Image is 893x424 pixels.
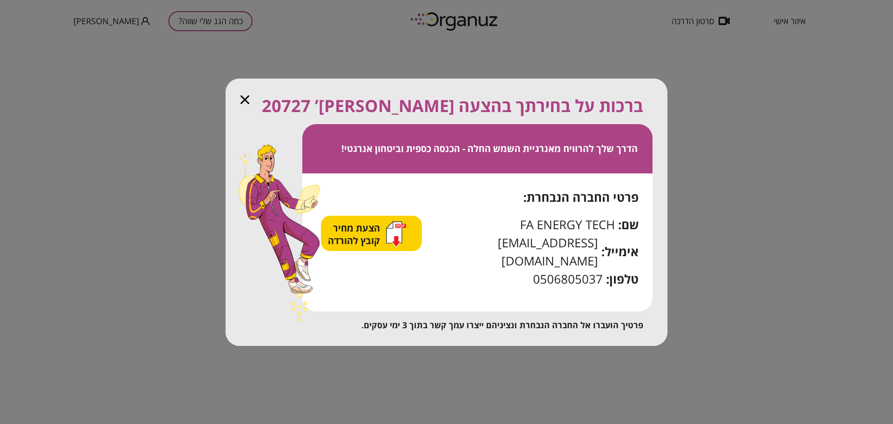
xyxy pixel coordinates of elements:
[533,270,603,288] span: 0506805037
[262,93,643,119] span: ברכות על בחירתך בהצעה [PERSON_NAME]’ 20727
[520,216,615,234] span: FA ENERGY TECH
[361,319,643,331] span: פרטיך הועברו אל החברה הנבחרת ונציגיהם ייצרו עמך קשר בתוך 3 ימי עסקים.
[321,188,639,206] div: פרטי החברה הנבחרת:
[601,243,639,261] span: אימייל:
[328,222,382,247] span: הצעת מחיר קובץ להורדה
[341,142,638,155] span: הדרך שלך להרוויח מאנרגיית השמש החלה - הכנסה כספית וביטחון אנרגטי!
[328,221,406,247] button: הצעת מחיר קובץ להורדה
[618,216,639,234] span: שם:
[422,234,598,270] span: [EMAIL_ADDRESS][DOMAIN_NAME]
[606,270,639,288] span: טלפון:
